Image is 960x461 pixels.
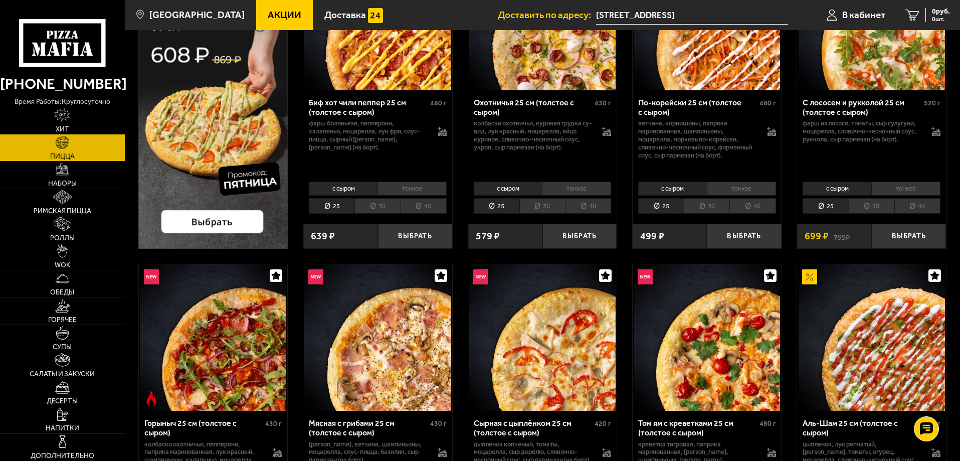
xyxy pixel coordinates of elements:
[565,198,611,214] li: 40
[268,10,301,20] span: Акции
[729,198,776,214] li: 40
[707,182,776,196] li: тонкое
[474,119,593,151] p: колбаски охотничьи, куриная грудка су-вид, лук красный, моцарелла, яйцо куриное, сливочно-чесночн...
[53,344,72,351] span: Супы
[430,99,447,107] span: 480 г
[759,99,776,107] span: 480 г
[803,198,848,214] li: 25
[31,452,94,459] span: Дополнительно
[803,182,871,196] li: с сыром
[140,264,286,411] img: Горыныч 25 см (толстое с сыром)
[849,198,894,214] li: 30
[368,8,383,23] img: 15daf4d41897b9f0e9f617042186c801.svg
[30,371,95,378] span: Салаты и закуски
[55,262,70,269] span: WOK
[894,198,940,214] li: 40
[377,182,447,196] li: тонкое
[638,98,757,117] div: По-корейски 25 см (толстое с сыром)
[932,8,950,15] span: 0 руб.
[265,419,282,428] span: 430 г
[469,264,616,411] img: Сырная с цыплёнком 25 см (толстое с сыром)
[46,425,79,432] span: Напитки
[519,198,565,214] li: 30
[542,182,611,196] li: тонкое
[932,16,950,22] span: 0 шт.
[634,264,780,411] img: Том ям с креветками 25 см (толстое с сыром)
[473,269,488,284] img: Новинка
[640,231,664,241] span: 499 ₽
[309,182,377,196] li: с сыром
[638,198,684,214] li: 25
[309,98,428,117] div: Биф хот чили пеппер 25 см (толстое с сыром)
[498,10,596,20] span: Доставить по адресу:
[48,317,77,324] span: Горячее
[797,264,946,411] a: АкционныйАль-Шам 25 см (толстое с сыром)
[474,98,593,117] div: Охотничья 25 см (толстое с сыром)
[707,224,781,248] button: Выбрать
[324,10,366,20] span: Доставка
[803,119,921,143] p: фарш из лосося, томаты, сыр сулугуни, моцарелла, сливочно-чесночный соус, руккола, сыр пармезан (...
[56,126,69,133] span: Хит
[149,10,245,20] span: [GEOGRAPHIC_DATA]
[638,269,653,284] img: Новинка
[834,231,850,241] s: 799 ₽
[638,418,757,437] div: Том ям с креветками 25 см (толстое с сыром)
[144,391,159,406] img: Острое блюдо
[304,264,451,411] img: Мясная с грибами 25 см (толстое с сыром)
[468,264,617,411] a: НовинкаСырная с цыплёнком 25 см (толстое с сыром)
[430,419,447,428] span: 430 г
[50,289,74,296] span: Обеды
[309,198,354,214] li: 25
[595,99,611,107] span: 430 г
[872,224,946,248] button: Выбрать
[803,98,921,117] div: С лососем и рукколой 25 см (толстое с сыром)
[633,264,782,411] a: НовинкаТом ям с креветками 25 см (толстое с сыром)
[638,182,707,196] li: с сыром
[799,264,945,411] img: Аль-Шам 25 см (толстое с сыром)
[378,224,452,248] button: Выбрать
[759,419,776,428] span: 480 г
[309,119,428,151] p: фарш болоньезе, пепперони, халапеньо, моцарелла, лук фри, соус-пицца, сырный [PERSON_NAME], [PERS...
[596,6,788,25] input: Ваш адрес доставки
[474,182,542,196] li: с сыром
[871,182,940,196] li: тонкое
[309,418,428,437] div: Мясная с грибами 25 см (толстое с сыром)
[474,198,519,214] li: 25
[474,418,593,437] div: Сырная с цыплёнком 25 см (толстое с сыром)
[805,231,829,241] span: 699 ₽
[842,10,885,20] span: В кабинет
[596,6,788,25] span: Автовская улица, 31Ц
[50,235,75,242] span: Роллы
[50,153,75,160] span: Пицца
[802,269,817,284] img: Акционный
[924,99,940,107] span: 520 г
[34,208,91,215] span: Римская пицца
[476,231,500,241] span: 579 ₽
[48,180,77,187] span: Наборы
[144,418,263,437] div: Горыныч 25 см (толстое с сыром)
[595,419,611,428] span: 420 г
[303,264,452,411] a: НовинкаМясная с грибами 25 см (толстое с сыром)
[638,119,757,160] p: ветчина, корнишоны, паприка маринованная, шампиньоны, моцарелла, морковь по-корейски, сливочно-че...
[308,269,323,284] img: Новинка
[354,198,400,214] li: 30
[401,198,447,214] li: 40
[47,398,78,405] span: Десерты
[542,224,617,248] button: Выбрать
[684,198,729,214] li: 30
[144,269,159,284] img: Новинка
[803,418,921,437] div: Аль-Шам 25 см (толстое с сыром)
[311,231,335,241] span: 639 ₽
[139,264,288,411] a: НовинкаОстрое блюдоГорыныч 25 см (толстое с сыром)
